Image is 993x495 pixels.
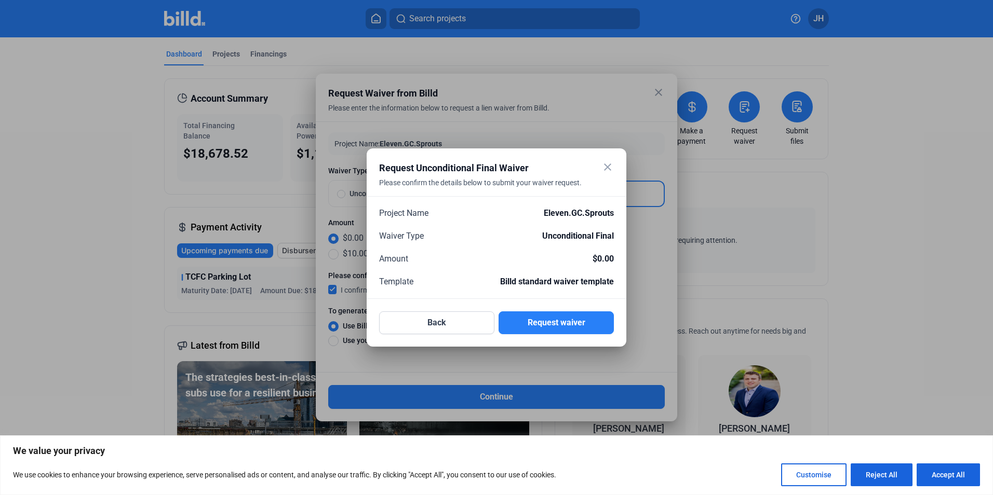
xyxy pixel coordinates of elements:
[500,276,614,288] span: Billd standard waiver template
[542,230,614,242] span: Unconditional Final
[781,463,847,486] button: Customise
[544,207,614,219] span: Eleven.GC.Sprouts
[13,445,980,457] p: We value your privacy
[917,463,980,486] button: Accept All
[379,230,424,242] span: Waiver Type
[851,463,913,486] button: Reject All
[379,177,588,200] div: Please confirm the details below to submit your waiver request.
[379,276,413,288] span: Template
[499,311,614,334] button: Request waiver
[13,469,556,481] p: We use cookies to enhance your browsing experience, serve personalised ads or content, and analys...
[379,207,428,219] span: Project Name
[379,253,408,265] span: Amount
[601,161,614,173] mat-icon: close
[379,161,588,175] div: Request Unconditional Final Waiver
[593,253,614,265] span: $0.00
[379,311,494,334] button: Back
